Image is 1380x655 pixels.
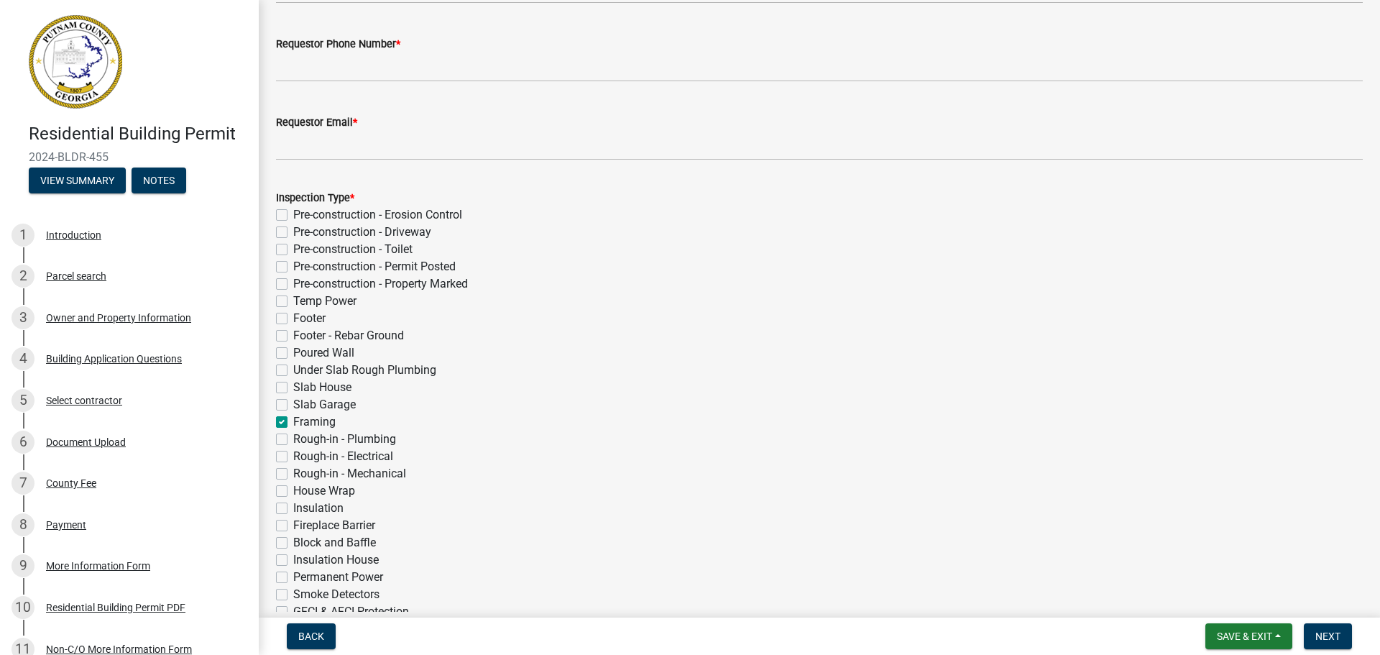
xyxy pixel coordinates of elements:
[29,168,126,193] button: View Summary
[46,354,182,364] div: Building Application Questions
[293,482,355,500] label: House Wrap
[11,306,34,329] div: 3
[293,413,336,431] label: Framing
[29,150,230,164] span: 2024-BLDR-455
[29,15,122,109] img: Putnam County, Georgia
[1205,623,1292,649] button: Save & Exit
[46,603,185,613] div: Residential Building Permit PDF
[293,500,344,517] label: Insulation
[276,40,400,50] label: Requestor Phone Number
[11,472,34,495] div: 7
[293,327,404,344] label: Footer - Rebar Ground
[11,431,34,454] div: 6
[293,534,376,551] label: Block and Baffle
[11,265,34,288] div: 2
[293,241,413,258] label: Pre-construction - Toilet
[293,448,393,465] label: Rough-in - Electrical
[46,271,106,281] div: Parcel search
[11,389,34,412] div: 5
[293,224,431,241] label: Pre-construction - Driveway
[276,193,354,203] label: Inspection Type
[293,275,468,293] label: Pre-construction - Property Marked
[132,175,186,187] wm-modal-confirm: Notes
[132,168,186,193] button: Notes
[293,310,326,327] label: Footer
[287,623,336,649] button: Back
[11,554,34,577] div: 9
[1217,631,1272,642] span: Save & Exit
[293,551,379,569] label: Insulation House
[46,478,96,488] div: County Fee
[46,395,122,406] div: Select contractor
[1304,623,1352,649] button: Next
[11,224,34,247] div: 1
[293,431,396,448] label: Rough-in - Plumbing
[293,362,436,379] label: Under Slab Rough Plumbing
[293,586,379,603] label: Smoke Detectors
[293,206,462,224] label: Pre-construction - Erosion Control
[46,644,192,654] div: Non-C/O More Information Form
[293,603,409,620] label: GFCI & AFCI Protection
[46,313,191,323] div: Owner and Property Information
[11,596,34,619] div: 10
[29,175,126,187] wm-modal-confirm: Summary
[293,465,406,482] label: Rough-in - Mechanical
[11,513,34,536] div: 8
[276,118,357,128] label: Requestor Email
[29,124,247,145] h4: Residential Building Permit
[293,258,456,275] label: Pre-construction - Permit Posted
[293,344,354,362] label: Poured Wall
[46,230,101,240] div: Introduction
[293,379,351,396] label: Slab House
[11,347,34,370] div: 4
[293,569,383,586] label: Permanent Power
[46,437,126,447] div: Document Upload
[293,517,375,534] label: Fireplace Barrier
[1315,631,1340,642] span: Next
[293,293,356,310] label: Temp Power
[46,561,150,571] div: More Information Form
[46,520,86,530] div: Payment
[298,631,324,642] span: Back
[293,396,356,413] label: Slab Garage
